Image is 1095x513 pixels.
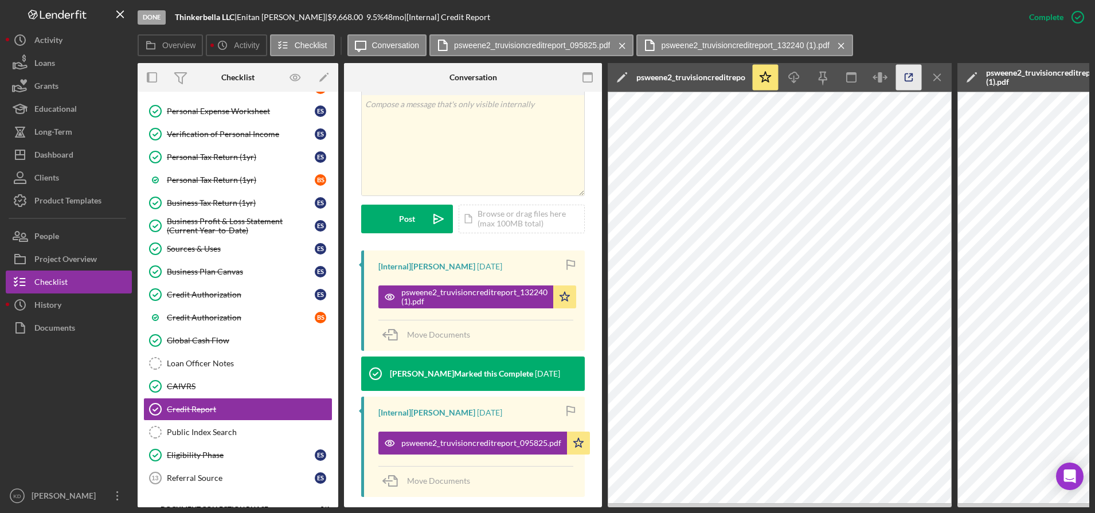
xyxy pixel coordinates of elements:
a: Global Cash Flow [143,329,333,352]
button: Documents [6,316,132,339]
div: B S [315,174,326,186]
button: History [6,293,132,316]
a: Verification of Personal IncomeES [143,123,333,146]
a: Business Plan CanvasES [143,260,333,283]
div: Business Tax Return (1yr) [167,198,315,207]
div: Open Intercom Messenger [1056,463,1084,490]
button: Product Templates [6,189,132,212]
button: Clients [6,166,132,189]
div: Checklist [34,271,68,296]
div: E S [315,105,326,117]
div: Post [399,205,415,233]
div: Conversation [449,73,497,82]
div: Global Cash Flow [167,336,332,345]
b: Thinkerbella LLC [175,12,234,22]
a: Sources & UsesES [143,237,333,260]
button: psweene2_truvisioncreditreport_132240 (1).pdf [378,285,576,308]
div: Clients [34,166,59,192]
div: People [34,225,59,250]
div: Activity [34,29,62,54]
div: E S [315,289,326,300]
a: Personal Tax Return (1yr)ES [143,146,333,169]
div: 9.5 % [366,13,384,22]
button: Checklist [270,34,335,56]
time: 2025-07-01 20:35 [477,262,502,271]
button: Conversation [347,34,427,56]
a: Personal Expense WorksheetES [143,100,333,123]
div: Educational [34,97,77,123]
div: Project Overview [34,248,97,273]
div: Loan Officer Notes [167,359,332,368]
button: KD[PERSON_NAME] [6,484,132,507]
button: Loans [6,52,132,75]
text: KD [13,493,21,499]
div: History [34,293,61,319]
button: Long-Term [6,120,132,143]
div: Documents [34,316,75,342]
a: Credit AuthorizationBS [143,306,333,329]
div: Long-Term [34,120,72,146]
a: Public Index Search [143,421,333,444]
label: psweene2_truvisioncreditreport_132240 (1).pdf [661,41,829,50]
button: Dashboard [6,143,132,166]
a: Business Tax Return (1yr)ES [143,191,333,214]
button: psweene2_truvisioncreditreport_095825.pdf [378,432,590,455]
div: E S [315,128,326,140]
div: [PERSON_NAME] Marked this Complete [390,369,533,378]
div: Referral Source [167,473,315,483]
button: Post [361,205,453,233]
button: Move Documents [378,467,482,495]
button: psweene2_truvisioncreditreport_095825.pdf [429,34,633,56]
div: E S [315,472,326,484]
div: E S [315,220,326,232]
button: Project Overview [6,248,132,271]
button: Educational [6,97,132,120]
div: Checklist [221,73,255,82]
div: Loans [34,52,55,77]
div: Personal Tax Return (1yr) [167,175,315,185]
div: psweene2_truvisioncreditreport_132240 (1).pdf [986,68,1095,87]
div: Enitan [PERSON_NAME] | [237,13,327,22]
div: E S [315,197,326,209]
div: Verification of Personal Income [167,130,315,139]
div: Product Templates [34,189,101,215]
label: Overview [162,41,195,50]
div: E S [315,266,326,277]
button: Activity [206,34,267,56]
a: 13Referral SourceES [143,467,333,489]
div: Complete [1029,6,1063,29]
a: Credit Report [143,398,333,421]
a: Business Profit & Loss Statement (Current Year-to-Date)ES [143,214,333,237]
div: $9,668.00 [327,13,366,22]
a: Personal Tax Return (1yr)BS [143,169,333,191]
button: Activity [6,29,132,52]
span: Move Documents [407,330,470,339]
time: 2025-06-12 14:18 [535,369,560,378]
label: Conversation [372,41,420,50]
label: psweene2_truvisioncreditreport_095825.pdf [454,41,610,50]
div: Personal Expense Worksheet [167,107,315,116]
div: [Internal] [PERSON_NAME] [378,262,475,271]
div: Document Collection Phase [161,506,301,512]
div: CAIVRS [167,382,332,391]
div: psweene2_truvisioncreditreport_132240 (1).pdf [401,288,547,306]
a: Credit AuthorizationES [143,283,333,306]
span: Move Documents [407,476,470,485]
button: Checklist [6,271,132,293]
div: psweene2_truvisioncreditreport_095825.pdf [636,73,745,82]
div: Business Profit & Loss Statement (Current Year-to-Date) [167,217,315,235]
label: Activity [234,41,259,50]
tspan: 13 [151,475,158,481]
div: Credit Report [167,405,332,414]
div: E S [315,151,326,163]
button: Overview [138,34,203,56]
